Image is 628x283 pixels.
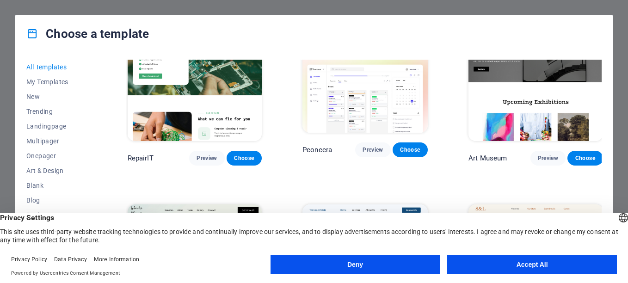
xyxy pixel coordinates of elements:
p: Peoneera [302,145,332,154]
button: Choose [393,142,428,157]
span: Choose [400,146,420,154]
button: My Templates [26,74,87,89]
button: New [26,89,87,104]
span: Preview [197,154,217,162]
button: Blank [26,178,87,193]
span: Blank [26,182,87,189]
p: Art Museum [468,154,507,163]
span: Multipager [26,137,87,145]
span: Preview [363,146,383,154]
span: All Templates [26,63,87,71]
span: Choose [575,154,595,162]
button: Trending [26,104,87,119]
p: RepairIT [128,154,154,163]
button: Choose [567,151,603,166]
img: RepairIT [128,18,262,141]
span: Trending [26,108,87,115]
button: All Templates [26,60,87,74]
span: Onepager [26,152,87,160]
span: Blog [26,197,87,204]
button: Preview [189,151,224,166]
button: Landingpage [26,119,87,134]
button: Choose [227,151,262,166]
img: Peoneera [302,18,428,133]
span: Choose [234,154,254,162]
span: Art & Design [26,167,87,174]
img: Art Museum [468,18,603,141]
span: New [26,93,87,100]
button: Blog [26,193,87,208]
button: Preview [530,151,566,166]
button: Business [26,208,87,222]
span: Landingpage [26,123,87,130]
button: Art & Design [26,163,87,178]
span: My Templates [26,78,87,86]
button: Multipager [26,134,87,148]
button: Onepager [26,148,87,163]
span: Business [26,211,87,219]
h4: Choose a template [26,26,149,41]
button: Preview [355,142,390,157]
span: Preview [538,154,558,162]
